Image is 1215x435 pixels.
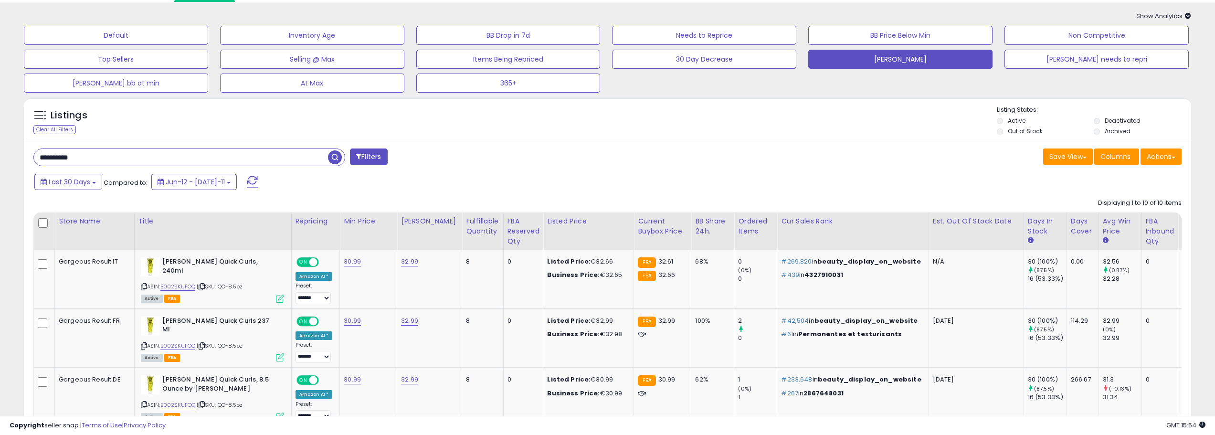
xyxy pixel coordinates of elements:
[933,375,1016,384] p: [DATE]
[59,216,130,226] div: Store Name
[166,177,225,187] span: Jun-12 - [DATE]-11
[466,317,496,325] div: 8
[1071,317,1091,325] div: 114.29
[781,329,792,339] span: #61
[33,125,76,134] div: Clear All Filters
[507,216,539,246] div: FBA Reserved Qty
[1028,375,1067,384] div: 30 (100%)
[1008,117,1025,125] label: Active
[1103,275,1141,283] div: 32.28
[82,421,122,430] a: Terms of Use
[547,316,591,325] b: Listed Price:
[1004,50,1189,69] button: [PERSON_NAME] needs to repri
[49,177,90,187] span: Last 30 Days
[296,331,333,340] div: Amazon AI *
[1034,385,1054,393] small: (87.5%)
[738,216,773,236] div: Ordered Items
[401,375,418,384] a: 32.99
[1109,266,1130,274] small: (0.87%)
[104,178,148,187] span: Compared to:
[1109,385,1131,393] small: (-0.13%)
[933,216,1020,226] div: Est. Out Of Stock Date
[547,329,600,339] b: Business Price:
[141,295,163,303] span: All listings currently available for purchase on Amazon
[781,257,812,266] span: #269,820
[296,342,333,363] div: Preset:
[658,270,676,279] span: 32.66
[164,354,180,362] span: FBA
[401,316,418,326] a: 32.99
[1103,393,1141,402] div: 31.34
[1146,375,1171,384] div: 0
[59,375,127,384] div: Gorgeous Result DE
[1103,375,1141,384] div: 31.3
[59,317,127,325] div: Gorgeous Result FR
[1103,334,1141,342] div: 32.99
[738,257,777,266] div: 0
[507,375,536,384] div: 0
[344,257,361,266] a: 30.99
[162,257,278,277] b: [PERSON_NAME] Quick Curls, 240ml
[160,283,196,291] a: B002SKUFOQ
[1146,317,1171,325] div: 0
[164,295,180,303] span: FBA
[296,272,333,281] div: Amazon AI *
[1034,266,1054,274] small: (87.5%)
[547,317,626,325] div: €32.99
[1028,393,1067,402] div: 16 (53.33%)
[808,50,993,69] button: [PERSON_NAME]
[781,375,921,384] p: in
[344,375,361,384] a: 30.99
[317,258,332,266] span: OFF
[612,50,796,69] button: 30 Day Decrease
[24,50,208,69] button: Top Sellers
[51,109,87,122] h5: Listings
[612,26,796,45] button: Needs to Reprice
[781,271,921,279] p: in
[1103,317,1141,325] div: 32.99
[781,375,812,384] span: #233,648
[59,257,127,266] div: Gorgeous Result IT
[141,317,284,361] div: ASIN:
[220,74,404,93] button: At Max
[1028,275,1067,283] div: 16 (53.33%)
[1034,326,1054,333] small: (87.5%)
[781,330,921,339] p: in
[547,330,626,339] div: €32.98
[1105,127,1130,135] label: Archived
[1103,257,1141,266] div: 32.56
[220,50,404,69] button: Selling @ Max
[1103,326,1116,333] small: (0%)
[781,270,799,279] span: #439
[738,266,751,274] small: (0%)
[738,334,777,342] div: 0
[317,376,332,384] span: OFF
[317,317,332,325] span: OFF
[1146,216,1174,246] div: FBA inbound Qty
[344,316,361,326] a: 30.99
[10,421,44,430] strong: Copyright
[160,342,196,350] a: B002SKUFOQ
[547,389,626,398] div: €30.99
[1098,199,1182,208] div: Displaying 1 to 10 of 10 items
[466,216,499,236] div: Fulfillable Quantity
[141,257,160,276] img: 41I9fB0tc6L._SL40_.jpg
[1136,11,1191,21] span: Show Analytics
[738,385,751,393] small: (0%)
[781,389,798,398] span: #267
[818,375,921,384] span: beauty_display_on_website
[197,283,243,290] span: | SKU: QC-8.5oz
[658,257,674,266] span: 32.61
[695,257,727,266] div: 68%
[141,257,284,302] div: ASIN:
[138,216,287,226] div: Title
[1146,257,1171,266] div: 0
[24,26,208,45] button: Default
[10,421,166,430] div: seller snap | |
[141,354,163,362] span: All listings currently available for purchase on Amazon
[933,257,1016,266] p: N/A
[781,257,921,266] p: in
[1071,257,1091,266] div: 0.00
[416,26,601,45] button: BB Drop in 7d
[695,216,730,236] div: BB Share 24h.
